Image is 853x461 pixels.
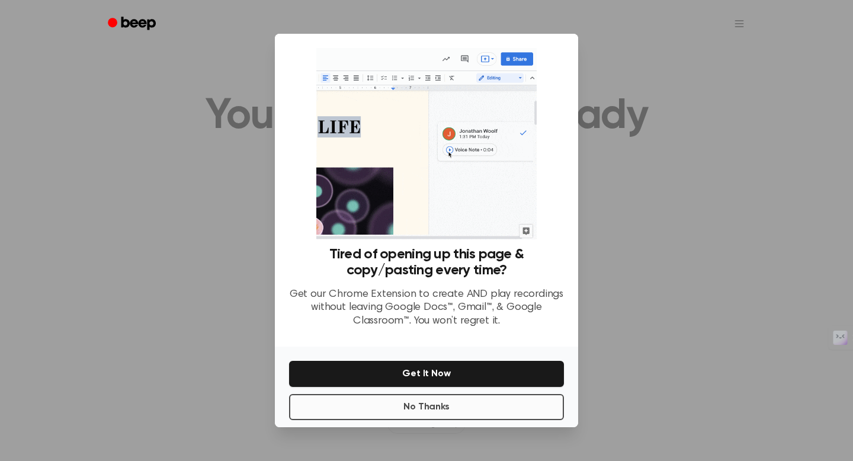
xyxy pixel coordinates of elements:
[289,288,564,328] p: Get our Chrome Extension to create AND play recordings without leaving Google Docs™, Gmail™, & Go...
[316,48,536,239] img: Beep extension in action
[100,12,166,36] a: Beep
[725,9,753,38] button: Open menu
[289,246,564,278] h3: Tired of opening up this page & copy/pasting every time?
[289,361,564,387] button: Get It Now
[289,394,564,420] button: No Thanks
